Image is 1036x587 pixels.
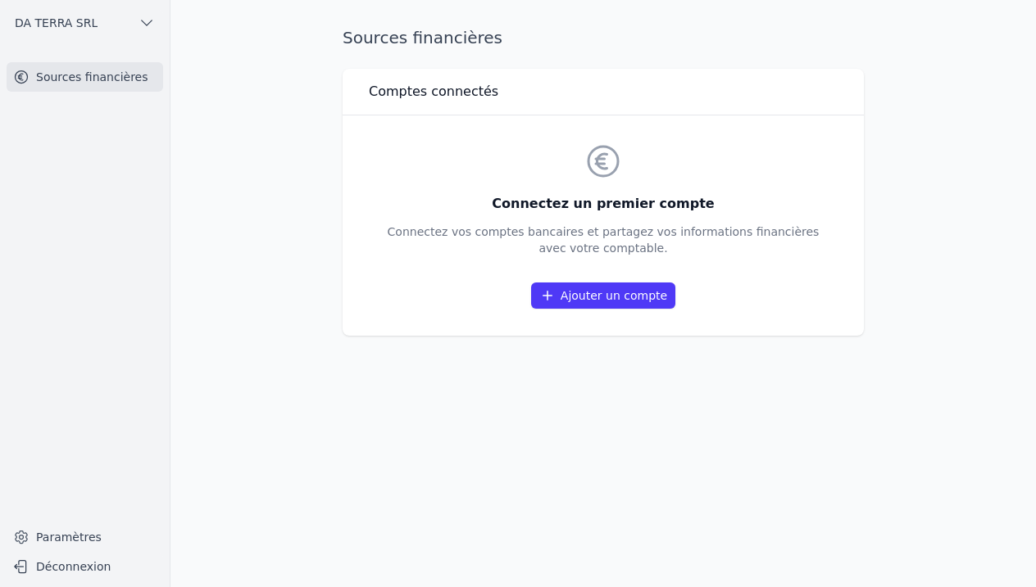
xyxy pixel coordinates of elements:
a: Sources financières [7,62,163,92]
h1: Sources financières [343,26,502,49]
a: Ajouter un compte [531,282,675,309]
span: DA TERRA SRL [15,15,98,31]
h3: Connectez un premier compte [388,194,820,214]
p: Connectez vos comptes bancaires et partagez vos informations financières avec votre comptable. [388,224,820,256]
a: Paramètres [7,524,163,550]
button: Déconnexion [7,553,163,580]
button: DA TERRA SRL [7,10,163,36]
h3: Comptes connectés [369,82,498,102]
